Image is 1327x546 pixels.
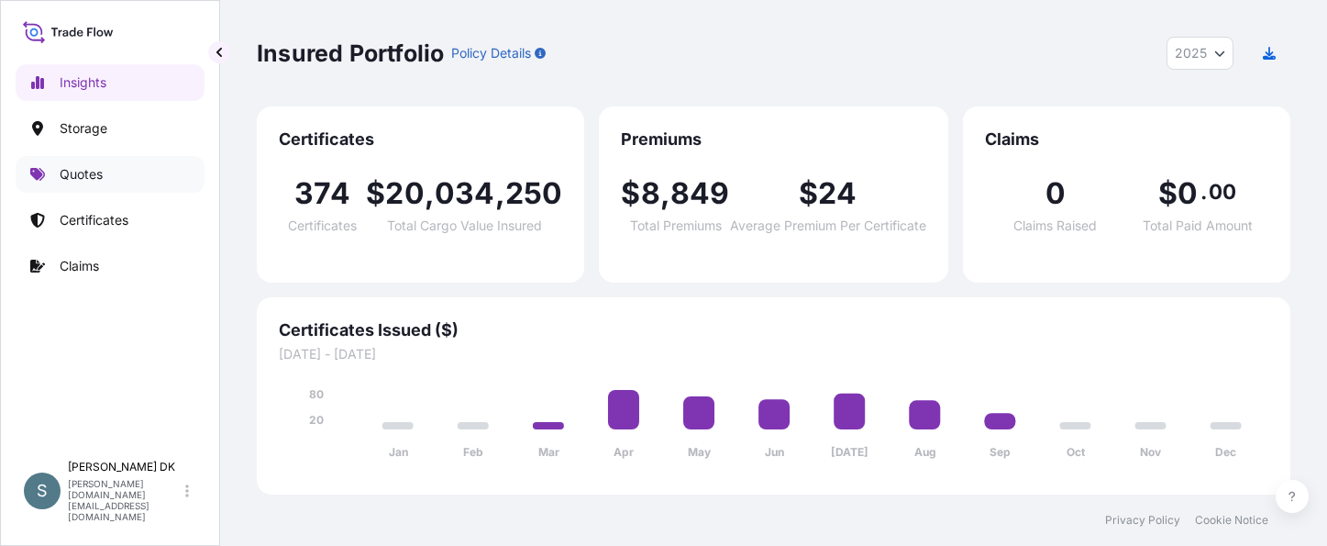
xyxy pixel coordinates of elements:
tspan: 20 [309,413,324,427]
p: [PERSON_NAME][DOMAIN_NAME][EMAIL_ADDRESS][DOMAIN_NAME] [68,478,182,522]
tspan: Oct [1067,445,1086,459]
p: Storage [60,119,107,138]
span: Premiums [621,128,925,150]
span: 24 [818,179,857,208]
span: 849 [670,179,730,208]
span: 034 [435,179,495,208]
span: 8 [641,179,660,208]
tspan: Aug [914,445,936,459]
tspan: Dec [1215,445,1236,459]
span: $ [621,179,640,208]
span: [DATE] - [DATE] [279,345,1268,363]
p: [PERSON_NAME] DK [68,460,182,474]
span: . [1200,184,1207,199]
p: Policy Details [451,44,531,62]
p: Claims [60,257,99,275]
span: , [660,179,670,208]
tspan: Apr [614,445,634,459]
a: Cookie Notice [1195,513,1268,528]
a: Certificates [16,202,205,239]
tspan: May [688,445,712,459]
span: , [425,179,435,208]
tspan: Jun [765,445,784,459]
button: Year Selector [1167,37,1233,70]
a: Insights [16,64,205,101]
tspan: Feb [463,445,483,459]
a: Claims [16,248,205,284]
tspan: Jan [389,445,408,459]
span: 00 [1209,184,1236,199]
span: 374 [294,179,350,208]
tspan: 80 [309,387,324,401]
span: Claims [985,128,1268,150]
a: Storage [16,110,205,147]
span: 2025 [1175,44,1207,62]
tspan: Nov [1140,445,1162,459]
a: Privacy Policy [1105,513,1180,528]
a: Quotes [16,156,205,193]
span: $ [1158,179,1178,208]
p: Certificates [60,211,128,229]
span: 20 [385,179,424,208]
span: Claims Raised [1013,219,1097,232]
tspan: Sep [990,445,1011,459]
p: Quotes [60,165,103,184]
span: Average Premium Per Certificate [730,219,926,232]
p: Insured Portfolio [257,39,444,68]
span: Total Cargo Value Insured [387,219,542,232]
span: 250 [505,179,563,208]
span: Total Premiums [630,219,722,232]
p: Insights [60,73,106,92]
span: 0 [1045,179,1066,208]
span: $ [366,179,385,208]
span: S [37,482,48,500]
span: Certificates Issued ($) [279,319,1268,341]
span: , [495,179,505,208]
span: 0 [1178,179,1198,208]
span: Certificates [288,219,357,232]
span: Total Paid Amount [1143,219,1253,232]
span: Certificates [279,128,562,150]
tspan: [DATE] [831,445,868,459]
tspan: Mar [538,445,559,459]
span: $ [799,179,818,208]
